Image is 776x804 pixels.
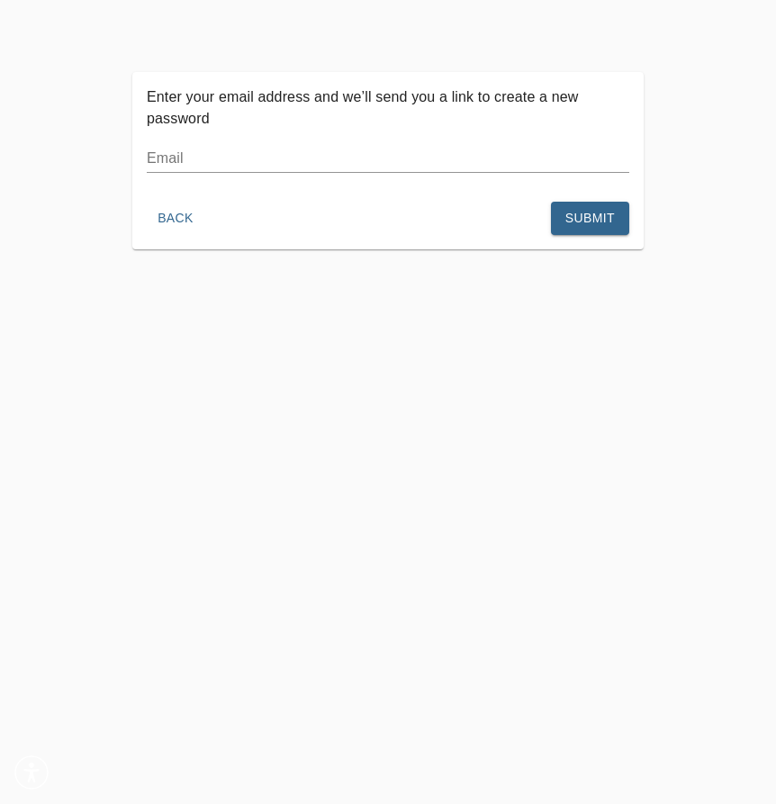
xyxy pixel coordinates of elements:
[147,86,629,130] p: Enter your email address and we’ll send you a link to create a new password
[154,207,197,230] span: Back
[147,210,204,224] a: Back
[147,202,204,235] button: Back
[551,202,629,235] button: Submit
[565,207,615,230] span: Submit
